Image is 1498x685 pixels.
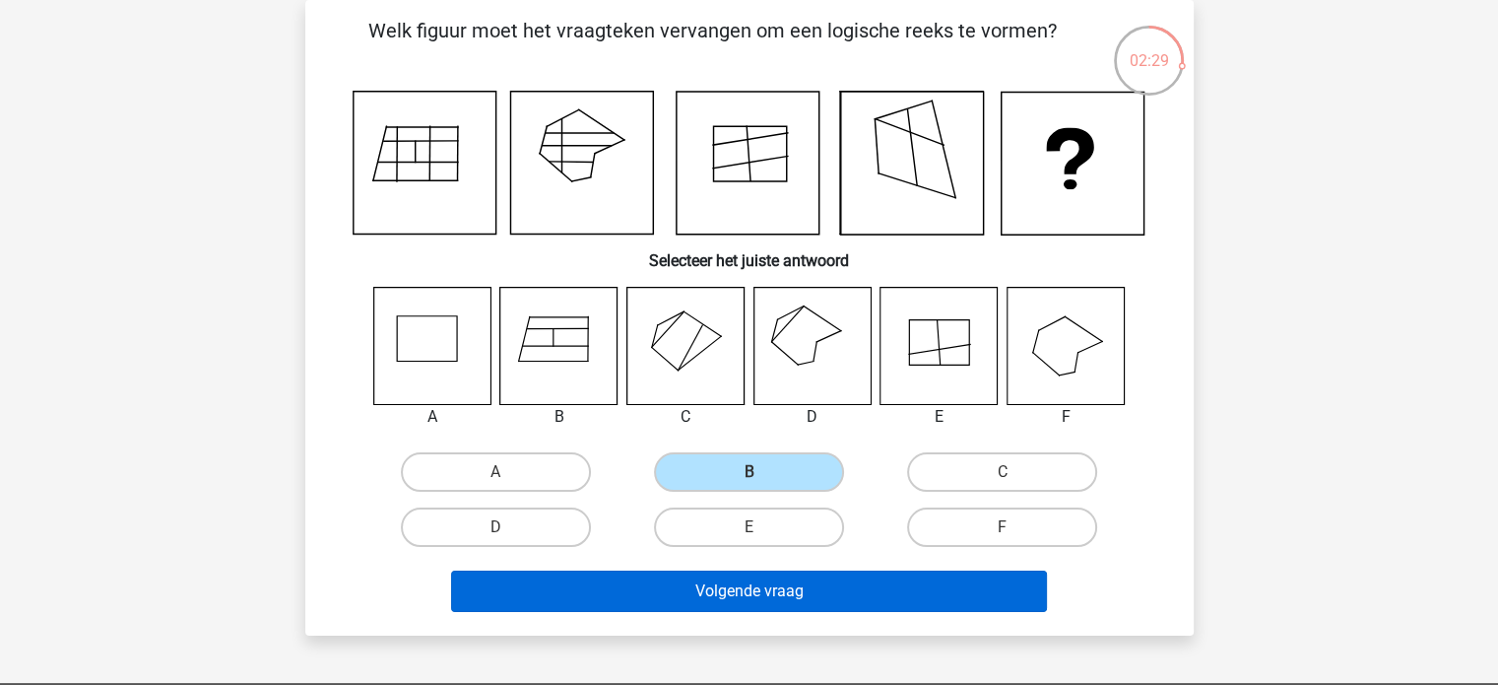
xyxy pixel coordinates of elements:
[401,452,591,492] label: A
[337,236,1162,270] h6: Selecteer het juiste antwoord
[612,405,760,429] div: C
[739,405,887,429] div: D
[907,508,1097,547] label: F
[401,508,591,547] label: D
[337,16,1088,75] p: Welk figuur moet het vraagteken vervangen om een logische reeks te vormen?
[865,405,1013,429] div: E
[654,508,844,547] label: E
[992,405,1140,429] div: F
[358,405,507,429] div: A
[451,571,1047,612] button: Volgende vraag
[485,405,633,429] div: B
[654,452,844,492] label: B
[1112,24,1186,73] div: 02:29
[907,452,1097,492] label: C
